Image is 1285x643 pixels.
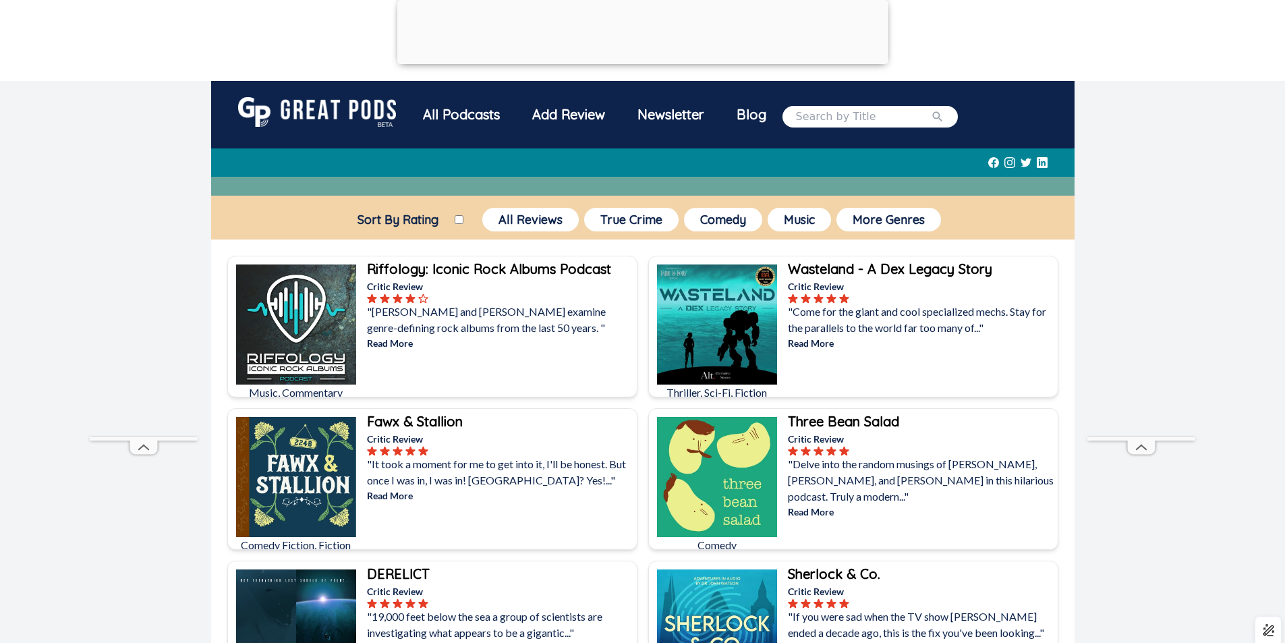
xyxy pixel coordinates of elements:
a: True Crime [581,205,681,234]
a: Three Bean SaladComedyThree Bean SaladCritic Review"Delve into the random musings of [PERSON_NAME... [648,408,1058,550]
p: Comedy [657,537,777,553]
a: Wasteland - A Dex Legacy StoryThriller, Sci-Fi, FictionWasteland - A Dex Legacy StoryCritic Revie... [648,256,1058,397]
b: Riffology: Iconic Rock Albums Podcast [367,260,611,277]
p: Critic Review [367,432,634,446]
a: Fawx & StallionComedy Fiction, FictionFawx & StallionCritic Review"It took a moment for me to get... [227,408,637,550]
p: Read More [788,505,1055,519]
p: "[PERSON_NAME] and [PERSON_NAME] examine genre-defining rock albums from the last 50 years. " [367,304,634,336]
p: Read More [788,336,1055,350]
iframe: Advertisement [1087,32,1195,437]
a: Music [765,205,834,234]
a: Add Review [516,97,621,132]
div: All Podcasts [407,97,516,132]
p: Critic Review [788,584,1055,598]
a: All Reviews [480,205,581,234]
p: Read More [367,336,634,350]
button: True Crime [584,208,679,231]
a: Riffology: Iconic Rock Albums PodcastMusic, CommentaryRiffology: Iconic Rock Albums PodcastCritic... [227,256,637,397]
a: Blog [720,97,782,132]
p: Critic Review [367,279,634,293]
b: Fawx & Stallion [367,413,463,430]
p: Critic Review [788,432,1055,446]
p: "19,000 feet below the sea a group of scientists are investigating what appears to be a gigantic..." [367,609,634,641]
input: Search by Title [796,109,931,125]
p: Music, Commentary [236,385,356,401]
p: Thriller, Sci-Fi, Fiction [657,385,777,401]
p: "If you were sad when the TV show [PERSON_NAME] ended a decade ago, this is the fix you've been l... [788,609,1055,641]
p: Read More [367,488,634,503]
img: Riffology: Iconic Rock Albums Podcast [236,264,356,385]
label: Sort By Rating [341,212,455,227]
img: Three Bean Salad [657,417,777,537]
a: All Podcasts [407,97,516,136]
div: Newsletter [621,97,720,132]
p: "It took a moment for me to get into it, I'll be honest. But once I was in, I was in! [GEOGRAPHIC... [367,456,634,488]
button: Comedy [684,208,762,231]
button: Music [768,208,831,231]
img: GreatPods [238,97,396,127]
p: Critic Review [788,279,1055,293]
button: All Reviews [482,208,579,231]
button: More Genres [836,208,941,231]
a: Comedy [681,205,765,234]
b: Sherlock & Co. [788,565,880,582]
a: Newsletter [621,97,720,136]
b: Three Bean Salad [788,413,899,430]
p: "Come for the giant and cool specialized mechs. Stay for the parallels to the world far too many ... [788,304,1055,336]
b: Wasteland - A Dex Legacy Story [788,260,992,277]
p: Comedy Fiction, Fiction [236,537,356,553]
iframe: Advertisement [90,32,198,437]
b: DERELICT [367,565,430,582]
p: Critic Review [367,584,634,598]
img: Wasteland - A Dex Legacy Story [657,264,777,385]
img: Fawx & Stallion [236,417,356,537]
p: "Delve into the random musings of [PERSON_NAME], [PERSON_NAME], and [PERSON_NAME] in this hilario... [788,456,1055,505]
